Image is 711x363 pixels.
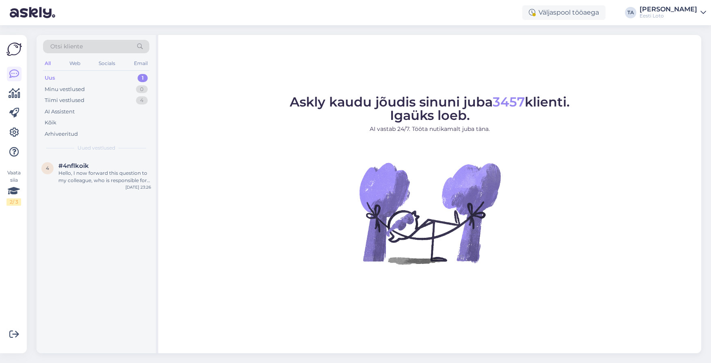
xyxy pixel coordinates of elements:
p: AI vastab 24/7. Tööta nutikamalt juba täna. [290,125,570,133]
a: [PERSON_NAME]Eesti Loto [640,6,706,19]
span: Otsi kliente [50,42,83,51]
img: No Chat active [357,140,503,286]
span: Askly kaudu jõudis sinuni juba klienti. Igaüks loeb. [290,94,570,123]
span: Uued vestlused [78,144,115,152]
img: Askly Logo [6,41,22,57]
div: [PERSON_NAME] [640,6,697,13]
div: Kõik [45,119,56,127]
div: 4 [136,96,148,104]
div: 2 / 3 [6,198,21,206]
div: Vaata siia [6,169,21,206]
div: Uus [45,74,55,82]
div: Minu vestlused [45,85,85,93]
div: Eesti Loto [640,13,697,19]
div: Arhiveeritud [45,130,78,138]
div: AI Assistent [45,108,75,116]
span: 4 [46,165,49,171]
div: TA [625,7,636,18]
span: 3457 [493,94,525,110]
div: Tiimi vestlused [45,96,84,104]
div: 1 [138,74,148,82]
div: Socials [97,58,117,69]
div: [DATE] 23:26 [125,184,151,190]
div: Email [132,58,149,69]
div: All [43,58,52,69]
div: Web [68,58,82,69]
div: 0 [136,85,148,93]
span: #4nflkoik [58,162,89,170]
div: Hello, I now forward this question to my colleague, who is responsible for this. The reply will b... [58,170,151,184]
div: Väljaspool tööaega [522,5,605,20]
